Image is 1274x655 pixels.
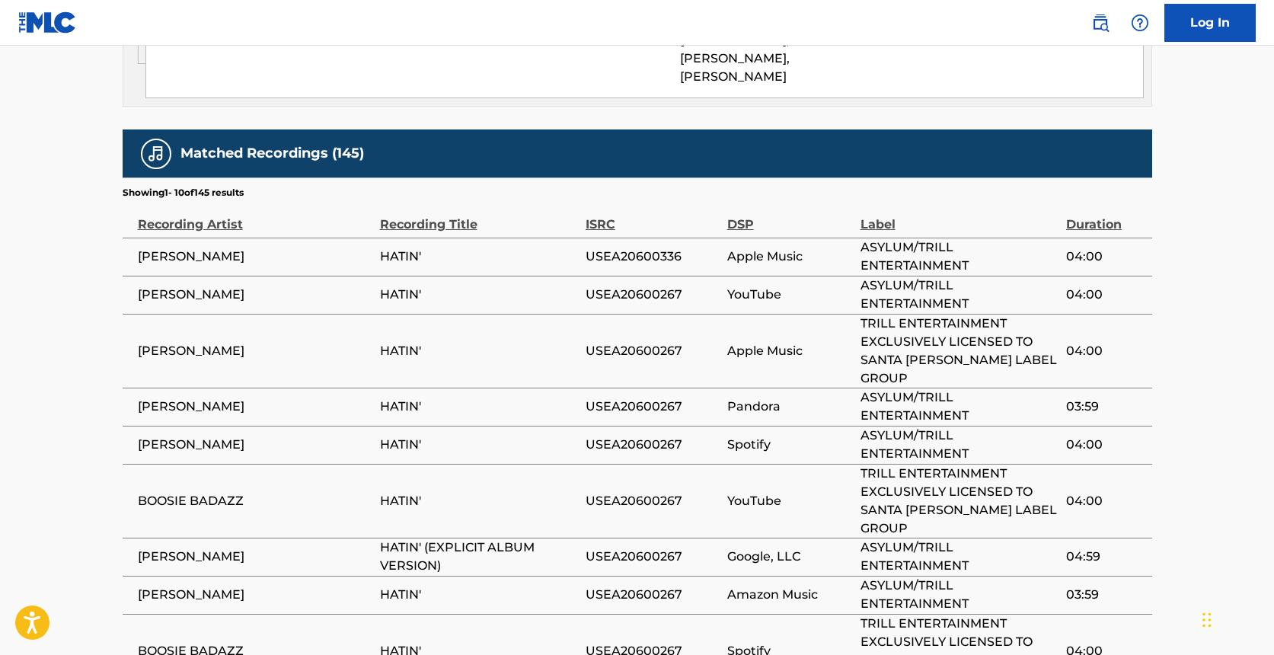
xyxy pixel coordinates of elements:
[727,342,853,360] span: Apple Music
[380,286,578,304] span: HATIN'
[1066,548,1145,566] span: 04:59
[380,200,578,234] div: Recording Title
[1066,248,1145,266] span: 04:00
[1085,8,1116,38] a: Public Search
[727,436,853,454] span: Spotify
[138,286,372,304] span: [PERSON_NAME]
[727,586,853,604] span: Amazon Music
[586,398,720,416] span: USEA20600267
[18,11,77,34] img: MLC Logo
[123,186,244,200] p: Showing 1 - 10 of 145 results
[380,586,578,604] span: HATIN'
[380,492,578,510] span: HATIN'
[861,538,1058,575] span: ASYLUM/TRILL ENTERTAINMENT
[586,200,720,234] div: ISRC
[861,238,1058,275] span: ASYLUM/TRILL ENTERTAINMENT
[1066,200,1145,234] div: Duration
[138,586,372,604] span: [PERSON_NAME]
[680,33,790,84] span: [PERSON_NAME], [PERSON_NAME], [PERSON_NAME]
[380,538,578,575] span: HATIN' (EXPLICIT ALBUM VERSION)
[727,398,853,416] span: Pandora
[138,248,372,266] span: [PERSON_NAME]
[380,436,578,454] span: HATIN'
[1125,8,1155,38] div: Help
[1202,597,1212,643] div: Drag
[861,427,1058,463] span: ASYLUM/TRILL ENTERTAINMENT
[586,548,720,566] span: USEA20600267
[1164,4,1256,42] a: Log In
[586,586,720,604] span: USEA20600267
[1066,286,1145,304] span: 04:00
[380,342,578,360] span: HATIN'
[380,248,578,266] span: HATIN'
[861,315,1058,388] span: TRILL ENTERTAINMENT EXCLUSIVELY LICENSED TO SANTA [PERSON_NAME] LABEL GROUP
[1066,586,1145,604] span: 03:59
[1066,436,1145,454] span: 04:00
[1131,14,1149,32] img: help
[727,248,853,266] span: Apple Music
[1066,492,1145,510] span: 04:00
[147,145,165,163] img: Matched Recordings
[586,286,720,304] span: USEA20600267
[861,276,1058,313] span: ASYLUM/TRILL ENTERTAINMENT
[1066,342,1145,360] span: 04:00
[727,286,853,304] span: YouTube
[586,342,720,360] span: USEA20600267
[138,548,372,566] span: [PERSON_NAME]
[138,200,372,234] div: Recording Artist
[727,200,853,234] div: DSP
[727,492,853,510] span: YouTube
[861,388,1058,425] span: ASYLUM/TRILL ENTERTAINMENT
[861,465,1058,538] span: TRILL ENTERTAINMENT EXCLUSIVELY LICENSED TO SANTA [PERSON_NAME] LABEL GROUP
[1091,14,1110,32] img: search
[138,398,372,416] span: [PERSON_NAME]
[861,577,1058,613] span: ASYLUM/TRILL ENTERTAINMENT
[138,492,372,510] span: BOOSIE BADAZZ
[138,436,372,454] span: [PERSON_NAME]
[586,248,720,266] span: USEA20600336
[180,145,364,162] h5: Matched Recordings (145)
[586,492,720,510] span: USEA20600267
[1198,582,1274,655] iframe: Chat Widget
[138,342,372,360] span: [PERSON_NAME]
[1066,398,1145,416] span: 03:59
[861,200,1058,234] div: Label
[380,398,578,416] span: HATIN'
[727,548,853,566] span: Google, LLC
[586,436,720,454] span: USEA20600267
